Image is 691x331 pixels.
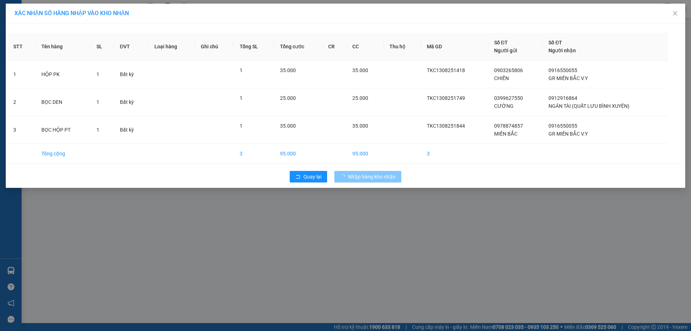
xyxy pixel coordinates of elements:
[421,144,488,164] td: 3
[548,123,577,129] span: 0916550055
[322,33,347,61] th: CR
[274,144,322,164] td: 95.000
[665,4,685,24] button: Close
[114,33,149,61] th: ĐVT
[494,67,523,73] span: 0903265806
[8,88,36,116] td: 2
[427,95,465,101] span: TKC1308251749
[494,48,517,53] span: Người gửi
[672,10,678,16] span: close
[494,123,523,129] span: 0978874857
[8,61,36,88] td: 1
[8,116,36,144] td: 3
[36,61,91,88] td: HỘP PK
[96,127,99,133] span: 1
[290,171,327,182] button: rollbackQuay lại
[427,123,465,129] span: TKC1308251844
[494,103,514,109] span: CƯỜNG
[352,123,368,129] span: 35.000
[427,67,465,73] span: TKC1308251418
[280,95,296,101] span: 25.000
[494,75,509,81] span: CHIẾN
[548,95,577,101] span: 0912916864
[195,33,234,61] th: Ghi chú
[274,33,322,61] th: Tổng cước
[348,173,396,181] span: Nhập hàng kho nhận
[347,33,384,61] th: CC
[8,33,36,61] th: STT
[421,33,488,61] th: Mã GD
[36,144,91,164] td: Tổng cộng
[352,67,368,73] span: 35.000
[234,144,274,164] td: 3
[96,71,99,77] span: 1
[384,33,421,61] th: Thu hộ
[340,174,348,179] span: loading
[548,103,629,109] span: NGÂN TÀI (QUẤT LƯU BÌNH XUYÊN)
[548,40,562,45] span: Số ĐT
[280,67,296,73] span: 35.000
[114,61,149,88] td: Bất kỳ
[548,48,576,53] span: Người nhận
[36,33,91,61] th: Tên hàng
[494,95,523,101] span: 0399627550
[91,33,114,61] th: SL
[334,171,401,182] button: Nhập hàng kho nhận
[36,88,91,116] td: BỌC DEN
[240,95,243,101] span: 1
[303,173,321,181] span: Quay lại
[295,174,301,180] span: rollback
[234,33,274,61] th: Tổng SL
[240,123,243,129] span: 1
[149,33,195,61] th: Loại hàng
[96,99,99,105] span: 1
[548,131,588,137] span: GR MIỀN BẮC V.Y
[280,123,296,129] span: 35.000
[347,144,384,164] td: 95.000
[548,75,588,81] span: GR MIỀN BẮC V.Y
[114,116,149,144] td: Bất kỳ
[9,9,63,45] img: logo.jpg
[494,131,518,137] span: MIỀN BẮC
[240,67,243,73] span: 1
[36,116,91,144] td: BỌC HỘP PT
[9,49,107,73] b: GỬI : VP [GEOGRAPHIC_DATA]
[14,10,129,17] span: XÁC NHẬN SỐ HÀNG NHẬP VÀO KHO NHẬN
[67,18,301,27] li: 271 - [PERSON_NAME] - [GEOGRAPHIC_DATA] - [GEOGRAPHIC_DATA]
[494,40,508,45] span: Số ĐT
[352,95,368,101] span: 25.000
[114,88,149,116] td: Bất kỳ
[548,67,577,73] span: 0916550055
